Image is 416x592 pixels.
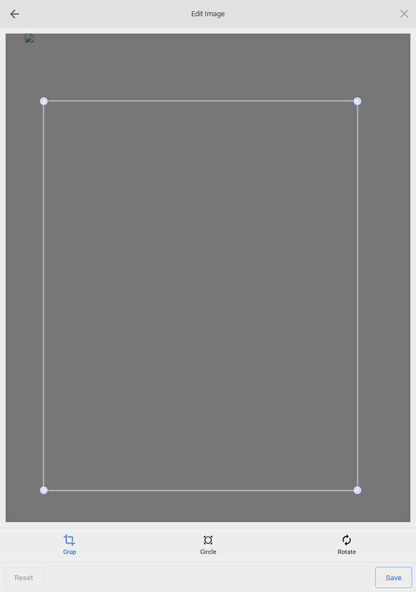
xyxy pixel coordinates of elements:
[3,534,136,556] div: Crop
[398,7,410,20] span: Click here or hit ESC to close picker
[375,567,412,588] span: Save
[6,5,23,23] div: Go back
[152,9,264,19] span: Edit Image
[141,534,275,556] div: Circle
[280,534,413,556] div: Rotate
